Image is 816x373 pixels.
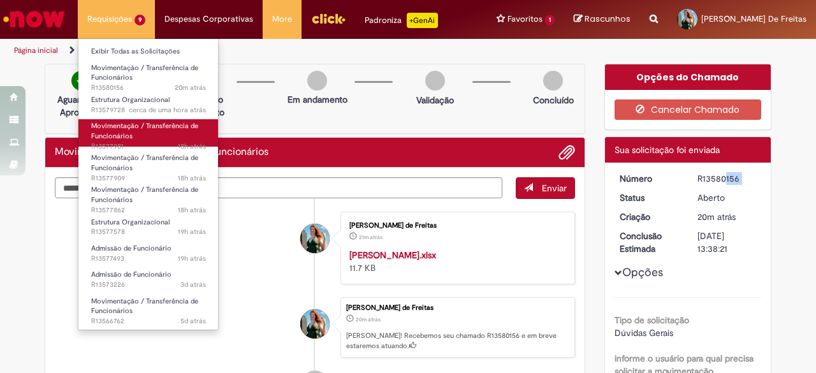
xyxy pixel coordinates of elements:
[178,205,206,215] span: 18h atrás
[175,83,206,92] span: 20m atrás
[178,227,206,237] time: 29/09/2025 15:08:44
[615,144,720,156] span: Sua solicitação foi enviada
[615,99,762,120] button: Cancelar Chamado
[697,230,757,255] div: [DATE] 13:38:21
[91,254,206,264] span: R13577493
[78,183,219,210] a: Aberto R13577862 : Movimentação / Transferência de Funcionários
[10,39,534,62] ul: Trilhas de página
[288,93,347,106] p: Em andamento
[543,71,563,91] img: img-circle-grey.png
[533,94,574,106] p: Concluído
[78,38,219,330] ul: Requisições
[91,270,171,279] span: Admissão de Funcionário
[701,13,806,24] span: [PERSON_NAME] De Freitas
[87,13,132,26] span: Requisições
[365,13,438,28] div: Padroniza
[610,172,688,185] dt: Número
[91,244,171,253] span: Admissão de Funcionário
[307,71,327,91] img: img-circle-grey.png
[50,93,112,119] p: Aguardando Aprovação
[91,63,198,83] span: Movimentação / Transferência de Funcionários
[178,254,206,263] span: 19h atrás
[178,227,206,237] span: 19h atrás
[91,95,170,105] span: Estrutura Organizacional
[78,119,219,147] a: Aberto R13577981 : Movimentação / Transferência de Funcionários
[135,15,145,26] span: 9
[180,316,206,326] time: 25/09/2025 13:59:28
[55,297,575,358] li: Jessica Nadolni de Freitas
[610,191,688,204] dt: Status
[55,147,268,158] h2: Movimentação / Transferência de Funcionários Histórico de tíquete
[91,296,198,316] span: Movimentação / Transferência de Funcionários
[91,153,198,173] span: Movimentação / Transferência de Funcionários
[91,121,198,141] span: Movimentação / Transferência de Funcionários
[91,173,206,184] span: R13577909
[178,173,206,183] time: 29/09/2025 15:49:37
[71,71,91,91] img: check-circle-green.png
[78,93,219,117] a: Aberto R13579728 : Estrutura Organizacional
[78,151,219,179] a: Aberto R13577909 : Movimentação / Transferência de Funcionários
[615,327,673,339] span: Dúvidas Gerais
[356,316,381,323] span: 20m atrás
[78,268,219,291] a: Aberto R13573226 : Admissão de Funcionário
[542,182,567,194] span: Enviar
[516,177,575,199] button: Enviar
[697,211,736,223] span: 20m atrás
[697,191,757,204] div: Aberto
[346,304,568,312] div: [PERSON_NAME] de Freitas
[178,205,206,215] time: 29/09/2025 15:43:50
[55,177,502,198] textarea: Digite sua mensagem aqui...
[272,13,292,26] span: More
[178,142,206,151] time: 29/09/2025 15:59:17
[416,94,454,106] p: Validação
[574,13,630,26] a: Rascunhos
[178,142,206,151] span: 18h atrás
[178,173,206,183] span: 18h atrás
[356,316,381,323] time: 30/09/2025 09:38:18
[359,233,382,241] time: 30/09/2025 09:37:01
[349,222,562,230] div: [PERSON_NAME] de Freitas
[14,45,58,55] a: Página inicial
[91,105,206,115] span: R13579728
[545,15,555,26] span: 1
[359,233,382,241] span: 21m atrás
[349,249,436,261] a: [PERSON_NAME].xlsx
[349,249,562,274] div: 11.7 KB
[300,309,330,339] div: Jessica Nadolni de Freitas
[78,216,219,239] a: Aberto R13577578 : Estrutura Organizacional
[697,210,757,223] div: 30/09/2025 09:38:18
[180,316,206,326] span: 5d atrás
[129,105,206,115] span: cerca de uma hora atrás
[78,242,219,265] a: Aberto R13577493 : Admissão de Funcionário
[425,71,445,91] img: img-circle-grey.png
[91,316,206,326] span: R13566762
[407,13,438,28] p: +GenAi
[164,13,253,26] span: Despesas Corporativas
[78,61,219,89] a: Aberto R13580156 : Movimentação / Transferência de Funcionários
[605,64,771,90] div: Opções do Chamado
[180,280,206,289] span: 3d atrás
[615,314,689,326] b: Tipo de solicitação
[91,142,206,152] span: R13577981
[91,205,206,216] span: R13577862
[91,217,170,227] span: Estrutura Organizacional
[91,83,206,93] span: R13580156
[697,172,757,185] div: R13580156
[91,227,206,237] span: R13577578
[610,210,688,223] dt: Criação
[91,185,198,205] span: Movimentação / Transferência de Funcionários
[78,295,219,322] a: Aberto R13566762 : Movimentação / Transferência de Funcionários
[178,254,206,263] time: 29/09/2025 14:56:57
[610,230,688,255] dt: Conclusão Estimada
[91,280,206,290] span: R13573226
[585,13,630,25] span: Rascunhos
[346,331,568,351] p: [PERSON_NAME]! Recebemos seu chamado R13580156 e em breve estaremos atuando.
[180,280,206,289] time: 27/09/2025 16:27:45
[300,224,330,253] div: Jessica Nadolni de Freitas
[507,13,543,26] span: Favoritos
[1,6,67,32] img: ServiceNow
[558,144,575,161] button: Adicionar anexos
[311,9,346,28] img: click_logo_yellow_360x200.png
[78,45,219,59] a: Exibir Todas as Solicitações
